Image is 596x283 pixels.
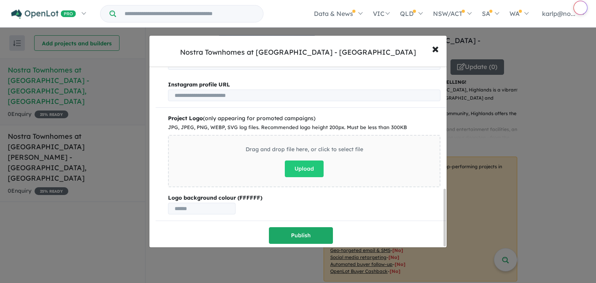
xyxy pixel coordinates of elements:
div: JPG, JPEG, PNG, WEBP, SVG log files. Recommended logo height 200px. Must be less than 300KB [168,123,440,132]
b: Logo background colour (FFFFFF) [168,193,440,203]
b: Instagram profile URL [168,81,230,88]
img: Openlot PRO Logo White [11,9,76,19]
button: Publish [269,227,333,244]
button: Upload [285,160,324,177]
span: × [432,40,439,57]
div: Drag and drop file here, or click to select file [246,145,363,154]
div: (only appearing for promoted campaigns) [168,114,440,123]
input: Try estate name, suburb, builder or developer [118,5,262,22]
div: Nostra Townhomes at [GEOGRAPHIC_DATA] - [GEOGRAPHIC_DATA] [180,47,416,57]
span: karlp@no... [542,10,575,17]
b: Project Logo [168,115,203,122]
